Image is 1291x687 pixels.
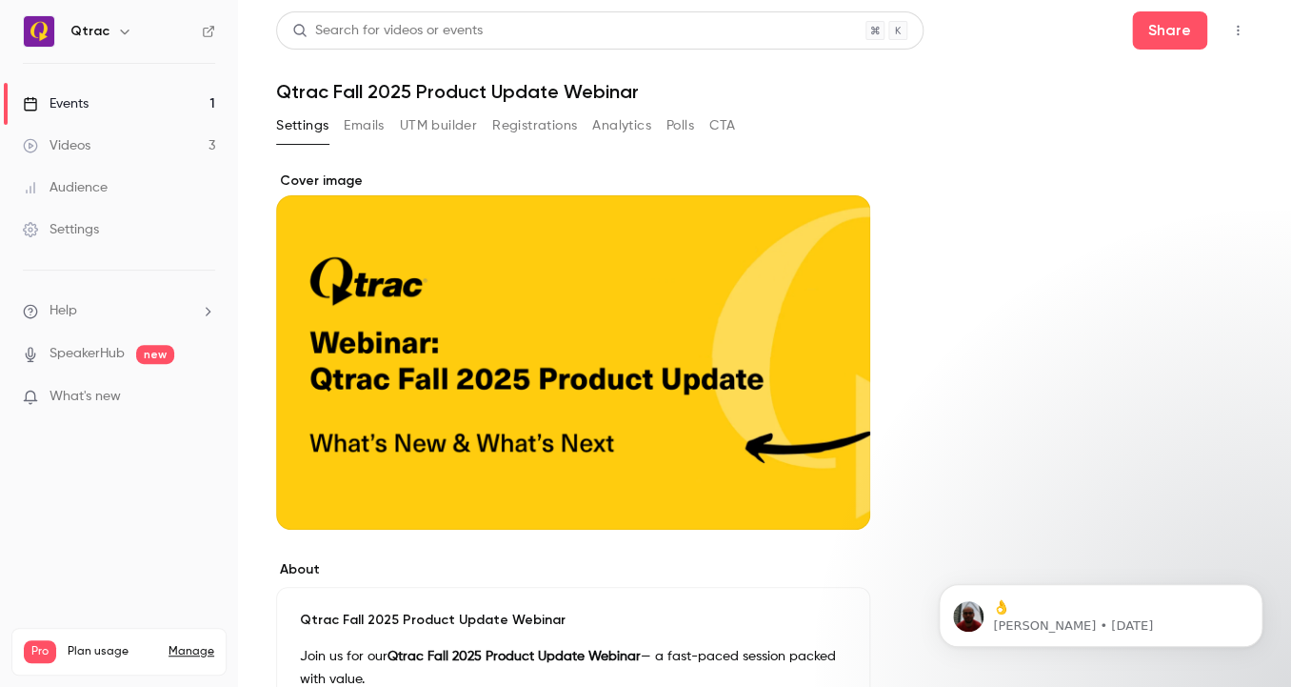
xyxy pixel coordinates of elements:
span: Plan usage [68,644,157,659]
div: Audience [23,178,108,197]
span: Pro [24,640,56,663]
button: CTA [709,111,735,141]
span: What's new [50,387,121,407]
button: Share [1132,11,1207,50]
button: UTM builder [400,111,477,141]
button: Settings [276,111,328,141]
h1: Qtrac Fall 2025 Product Update Webinar [276,80,1253,103]
li: help-dropdown-opener [23,301,215,321]
iframe: Intercom notifications message [910,544,1291,677]
div: Settings [23,220,99,239]
span: new [136,345,174,364]
strong: Qtrac Fall 2025 Product Update Webinar [387,650,641,663]
span: Help [50,301,77,321]
img: Qtrac [24,16,54,47]
div: Events [23,94,89,113]
section: Cover image [276,172,870,530]
button: Emails [344,111,384,141]
button: Analytics [592,111,651,141]
p: Qtrac Fall 2025 Product Update Webinar [300,611,846,630]
label: Cover image [276,172,870,191]
label: About [276,560,870,579]
div: Videos [23,136,90,155]
div: Search for videos or events [292,21,483,41]
a: SpeakerHub [50,344,125,364]
h6: Qtrac [70,22,109,41]
button: Registrations [492,111,577,141]
a: Manage [169,644,214,659]
button: Polls [666,111,694,141]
